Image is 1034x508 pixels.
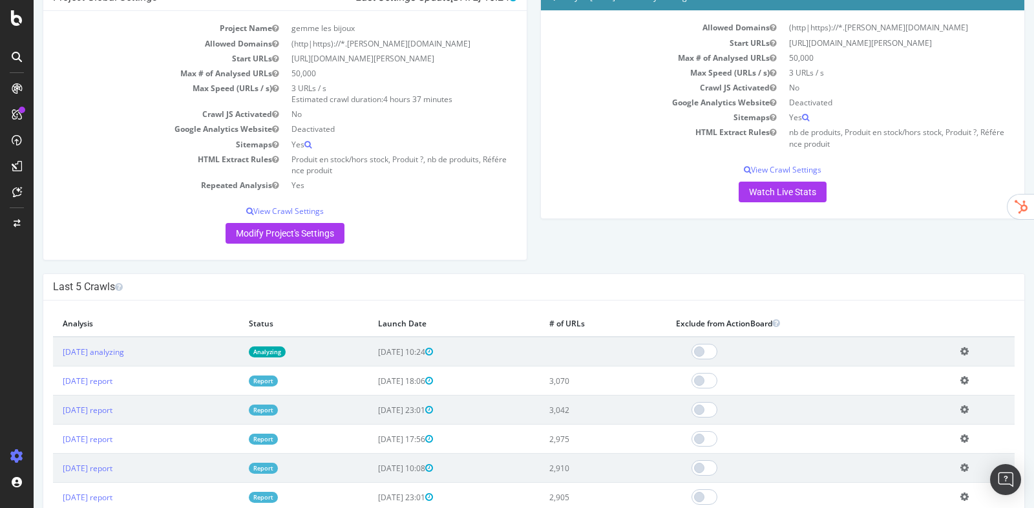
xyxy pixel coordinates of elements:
td: Crawl JS Activated [19,107,251,122]
td: Produit en stock/hors stock, Produit ?, nb de produits, Référence produit [251,152,483,178]
td: Max Speed (URLs / s) [19,81,251,107]
td: Start URLs [517,36,749,50]
td: [URL][DOMAIN_NAME][PERSON_NAME] [749,36,981,50]
a: Report [215,434,244,445]
td: Deactivated [251,122,483,136]
th: Launch Date [335,310,506,337]
td: Allowed Domains [517,20,749,35]
p: View Crawl Settings [517,164,981,175]
td: Google Analytics Website [517,95,749,110]
td: 50,000 [251,66,483,81]
td: No [251,107,483,122]
td: 3 URLs / s Estimated crawl duration: [251,81,483,107]
td: [URL][DOMAIN_NAME][PERSON_NAME] [251,51,483,66]
span: [DATE] 17:56 [344,434,399,445]
span: 4 hours 37 minutes [350,94,419,105]
span: [DATE] 10:24 [344,346,399,357]
td: Max Speed (URLs / s) [517,65,749,80]
h4: Last 5 Crawls [19,280,981,293]
td: Yes [251,178,483,193]
td: No [749,80,981,95]
a: [DATE] report [29,434,79,445]
td: Crawl JS Activated [517,80,749,95]
td: Sitemaps [517,110,749,125]
td: 2,910 [506,454,633,483]
td: 3,042 [506,396,633,425]
th: Exclude from ActionBoard [633,310,917,337]
a: Report [215,463,244,474]
th: Analysis [19,310,206,337]
td: 3 URLs / s [749,65,981,80]
a: [DATE] report [29,463,79,474]
div: Open Intercom Messenger [990,464,1021,495]
a: Report [215,405,244,416]
a: [DATE] report [29,405,79,416]
td: Yes [749,110,981,125]
td: (http|https)://*.[PERSON_NAME][DOMAIN_NAME] [251,36,483,51]
td: 50,000 [749,50,981,65]
td: gemme les bijoux [251,21,483,36]
a: Analyzing [215,346,252,357]
td: Repeated Analysis [19,178,251,193]
a: [DATE] report [29,376,79,386]
td: (http|https)://*.[PERSON_NAME][DOMAIN_NAME] [749,20,981,35]
td: HTML Extract Rules [517,125,749,151]
td: Max # of Analysed URLs [517,50,749,65]
th: # of URLs [506,310,633,337]
span: [DATE] 23:01 [344,492,399,503]
td: Allowed Domains [19,36,251,51]
td: Start URLs [19,51,251,66]
td: Max # of Analysed URLs [19,66,251,81]
td: HTML Extract Rules [19,152,251,178]
a: [DATE] analyzing [29,346,90,357]
span: [DATE] 23:01 [344,405,399,416]
td: Yes [251,137,483,152]
td: Google Analytics Website [19,122,251,136]
a: Watch Live Stats [705,182,793,202]
a: Report [215,492,244,503]
td: 3,070 [506,366,633,396]
td: Deactivated [749,95,981,110]
span: [DATE] 18:06 [344,376,399,386]
a: [DATE] report [29,492,79,503]
td: 2,975 [506,425,633,454]
td: nb de produits, Produit en stock/hors stock, Produit ?, Référence produit [749,125,981,151]
td: Project Name [19,21,251,36]
a: Report [215,376,244,386]
td: Sitemaps [19,137,251,152]
a: Modify Project's Settings [192,223,311,244]
p: View Crawl Settings [19,206,483,217]
span: [DATE] 10:08 [344,463,399,474]
th: Status [206,310,335,337]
